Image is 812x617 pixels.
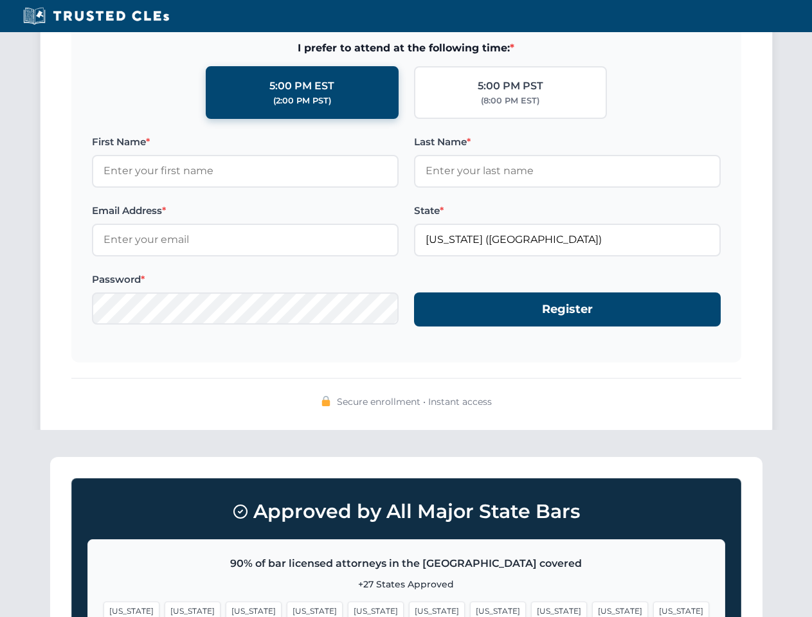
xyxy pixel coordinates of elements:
[481,94,539,107] div: (8:00 PM EST)
[92,40,721,57] span: I prefer to attend at the following time:
[19,6,173,26] img: Trusted CLEs
[414,134,721,150] label: Last Name
[92,224,399,256] input: Enter your email
[337,395,492,409] span: Secure enrollment • Instant access
[414,203,721,219] label: State
[92,155,399,187] input: Enter your first name
[104,555,709,572] p: 90% of bar licensed attorneys in the [GEOGRAPHIC_DATA] covered
[87,494,725,529] h3: Approved by All Major State Bars
[104,577,709,591] p: +27 States Approved
[321,396,331,406] img: 🔒
[414,155,721,187] input: Enter your last name
[92,203,399,219] label: Email Address
[92,272,399,287] label: Password
[478,78,543,94] div: 5:00 PM PST
[414,224,721,256] input: Florida (FL)
[269,78,334,94] div: 5:00 PM EST
[92,134,399,150] label: First Name
[273,94,331,107] div: (2:00 PM PST)
[414,292,721,326] button: Register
